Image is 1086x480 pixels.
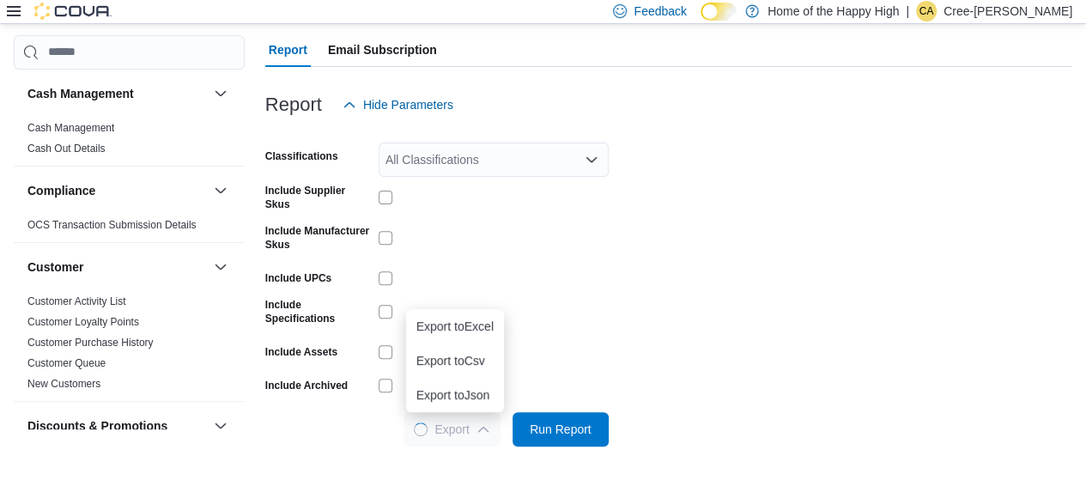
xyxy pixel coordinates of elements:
[919,1,934,21] span: CA
[27,315,139,329] span: Customer Loyalty Points
[916,1,937,21] div: Cree-Ann Perrin
[406,378,504,412] button: Export toJson
[27,417,167,434] h3: Discounts & Promotions
[27,122,114,134] a: Cash Management
[265,379,348,392] label: Include Archived
[27,143,106,155] a: Cash Out Details
[269,33,307,67] span: Report
[406,343,504,378] button: Export toCsv
[27,417,207,434] button: Discounts & Promotions
[585,153,598,167] button: Open list of options
[265,184,372,211] label: Include Supplier Skus
[27,258,207,276] button: Customer
[265,94,322,115] h3: Report
[530,421,592,438] span: Run Report
[634,3,686,20] span: Feedback
[767,1,899,21] p: Home of the Happy High
[513,412,609,447] button: Run Report
[943,1,1072,21] p: Cree-[PERSON_NAME]
[27,182,207,199] button: Compliance
[34,3,112,20] img: Cova
[27,121,114,135] span: Cash Management
[27,377,100,391] span: New Customers
[27,218,197,232] span: OCS Transaction Submission Details
[14,118,245,166] div: Cash Management
[701,3,737,21] input: Dark Mode
[27,356,106,370] span: Customer Queue
[416,354,494,368] span: Export to Csv
[14,215,245,242] div: Compliance
[328,33,437,67] span: Email Subscription
[27,182,95,199] h3: Compliance
[403,412,500,447] button: LoadingExport
[414,412,489,447] span: Export
[27,85,134,102] h3: Cash Management
[265,345,337,359] label: Include Assets
[27,316,139,328] a: Customer Loyalty Points
[210,257,231,277] button: Customer
[210,416,231,436] button: Discounts & Promotions
[27,142,106,155] span: Cash Out Details
[27,295,126,308] span: Customer Activity List
[412,421,429,438] span: Loading
[210,83,231,104] button: Cash Management
[336,88,460,122] button: Hide Parameters
[27,258,83,276] h3: Customer
[27,357,106,369] a: Customer Queue
[27,295,126,307] a: Customer Activity List
[406,309,504,343] button: Export toExcel
[363,96,453,113] span: Hide Parameters
[27,337,154,349] a: Customer Purchase History
[265,224,372,252] label: Include Manufacturer Skus
[416,319,494,333] span: Export to Excel
[27,378,100,390] a: New Customers
[14,291,245,401] div: Customer
[265,298,372,325] label: Include Specifications
[27,336,154,349] span: Customer Purchase History
[27,85,207,102] button: Cash Management
[416,388,494,402] span: Export to Json
[210,180,231,201] button: Compliance
[906,1,909,21] p: |
[27,219,197,231] a: OCS Transaction Submission Details
[265,149,338,163] label: Classifications
[265,271,331,285] label: Include UPCs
